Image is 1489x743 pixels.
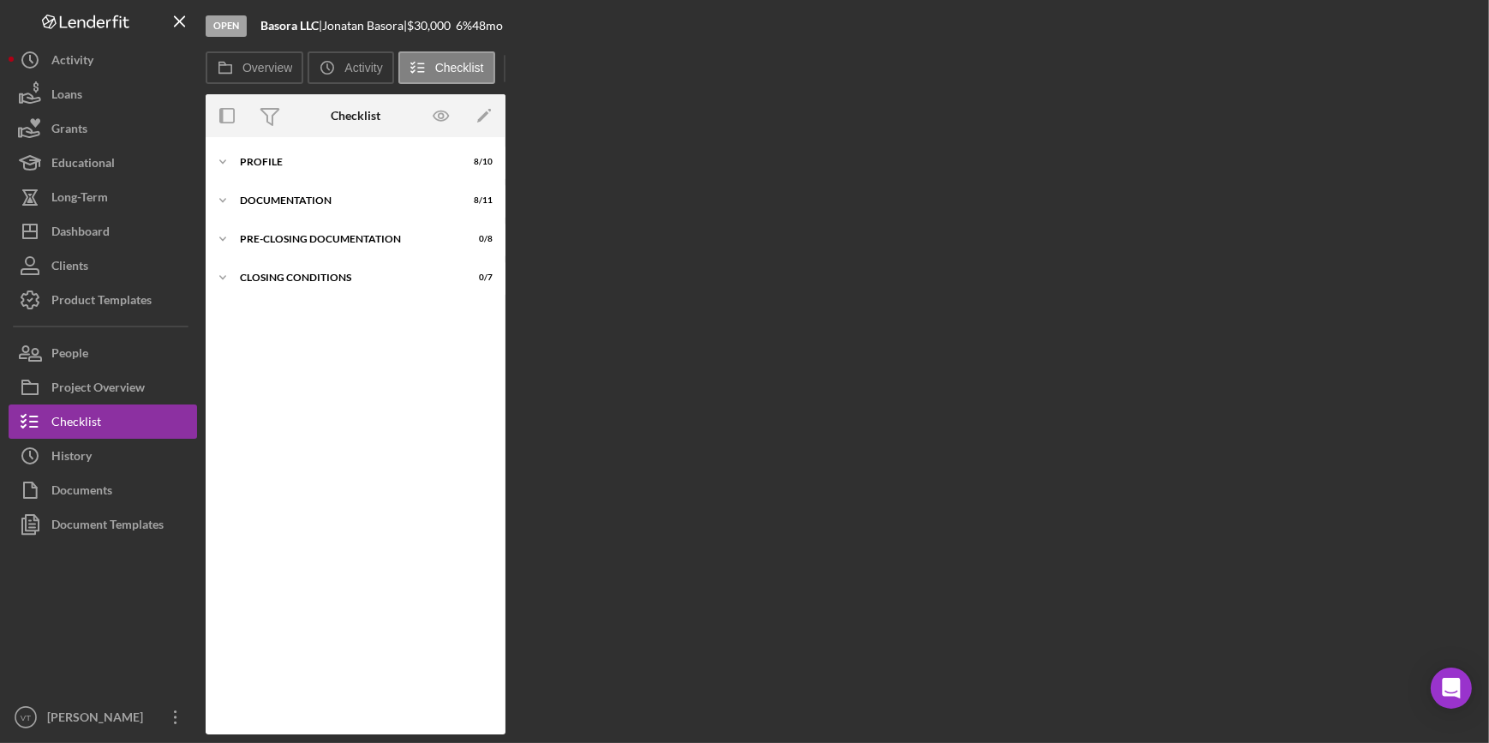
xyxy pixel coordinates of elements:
div: Open [206,15,247,37]
div: Jonatan Basora | [322,19,407,33]
button: Checklist [9,404,197,439]
div: Dashboard [51,214,110,253]
div: History [51,439,92,477]
div: 8 / 11 [462,195,493,206]
button: Dashboard [9,214,197,249]
button: Activity [308,51,393,84]
button: VT[PERSON_NAME] [9,700,197,734]
div: Profile [240,157,450,167]
div: Loans [51,77,82,116]
div: Documentation [240,195,450,206]
button: Grants [9,111,197,146]
button: People [9,336,197,370]
div: Educational [51,146,115,184]
button: History [9,439,197,473]
div: Product Templates [51,283,152,321]
div: Clients [51,249,88,287]
div: Closing Conditions [240,273,450,283]
div: Long-Term [51,180,108,219]
div: Project Overview [51,370,145,409]
button: Document Templates [9,507,197,542]
button: Long-Term [9,180,197,214]
span: $30,000 [407,18,451,33]
div: People [51,336,88,374]
button: Project Overview [9,370,197,404]
div: | [260,19,322,33]
button: Overview [206,51,303,84]
div: 0 / 7 [462,273,493,283]
div: Checklist [331,109,380,123]
button: Educational [9,146,197,180]
button: Loans [9,77,197,111]
button: Activity [9,43,197,77]
div: Open Intercom Messenger [1431,668,1472,709]
b: Basora LLC [260,18,319,33]
div: 0 / 8 [462,234,493,244]
button: Clients [9,249,197,283]
div: Documents [51,473,112,512]
div: Grants [51,111,87,150]
div: Activity [51,43,93,81]
label: Activity [344,61,382,75]
div: [PERSON_NAME] [43,700,154,739]
button: Product Templates [9,283,197,317]
div: 6 % [456,19,472,33]
text: VT [21,713,31,722]
label: Overview [242,61,292,75]
div: Document Templates [51,507,164,546]
div: Checklist [51,404,101,443]
div: Pre-Closing Documentation [240,234,450,244]
button: Checklist [398,51,495,84]
div: 8 / 10 [462,157,493,167]
div: 48 mo [472,19,503,33]
button: Documents [9,473,197,507]
label: Checklist [435,61,484,75]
